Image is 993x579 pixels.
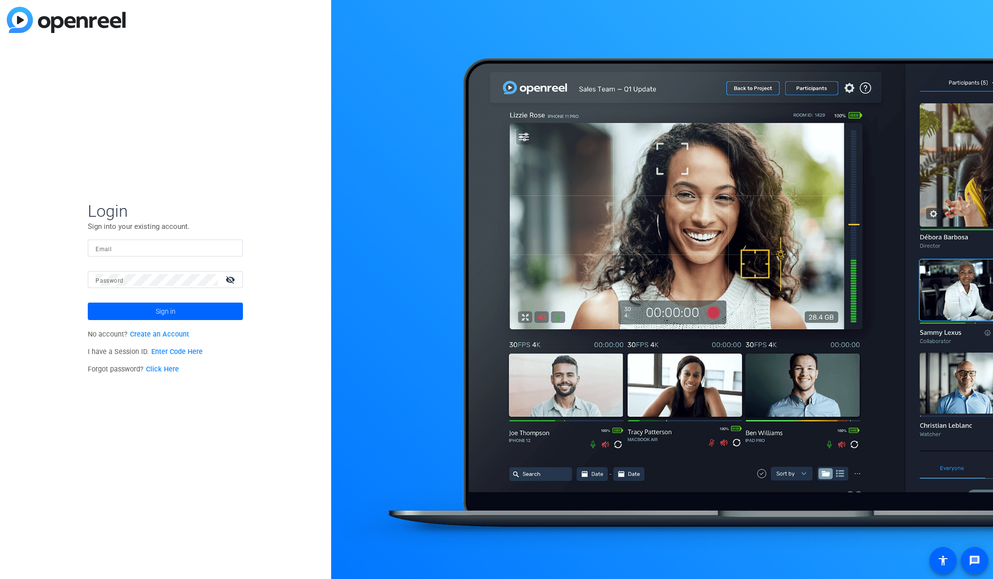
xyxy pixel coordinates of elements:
a: Click Here [146,365,179,373]
span: Sign in [156,299,176,323]
button: Sign in [88,303,243,320]
mat-icon: message [969,555,980,566]
mat-icon: visibility_off [220,273,243,287]
span: I have a Session ID. [88,348,203,356]
a: Enter Code Here [151,348,203,356]
span: Forgot password? [88,365,179,373]
mat-icon: accessibility [937,555,949,566]
img: blue-gradient.svg [7,7,126,33]
input: Enter Email Address [96,242,235,254]
span: Login [88,201,243,221]
span: No account? [88,330,189,338]
p: Sign into your existing account. [88,221,243,232]
mat-label: Email [96,246,112,253]
a: Create an Account [130,330,189,338]
mat-label: Password [96,277,123,284]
